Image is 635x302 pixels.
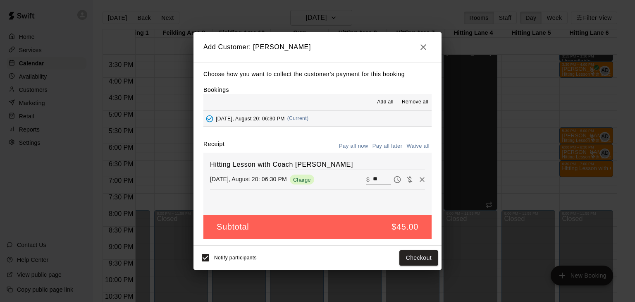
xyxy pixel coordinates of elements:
h2: Add Customer: [PERSON_NAME] [193,32,442,62]
p: $ [366,175,370,184]
button: Pay all later [370,140,405,153]
span: Add all [377,98,394,106]
button: Remove all [399,96,432,109]
h6: Hitting Lesson with Coach [PERSON_NAME] [210,159,425,170]
button: Checkout [399,250,438,266]
span: Notify participants [214,255,257,261]
button: Waive all [404,140,432,153]
span: Waive payment [403,175,416,182]
p: Choose how you want to collect the customer's payment for this booking [203,69,432,79]
button: Add all [372,96,399,109]
h5: Subtotal [217,221,249,232]
span: (Current) [287,115,309,121]
label: Bookings [203,86,229,93]
span: [DATE], August 20: 06:30 PM [216,115,285,121]
label: Receipt [203,140,224,153]
span: Pay later [391,175,403,182]
button: Added - Collect Payment[DATE], August 20: 06:30 PM(Current) [203,111,432,126]
p: [DATE], August 20: 06:30 PM [210,175,287,183]
button: Remove [416,173,428,186]
span: Charge [290,177,314,183]
button: Pay all now [337,140,370,153]
span: Remove all [402,98,428,106]
button: Added - Collect Payment [203,113,216,125]
h5: $45.00 [392,221,418,232]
